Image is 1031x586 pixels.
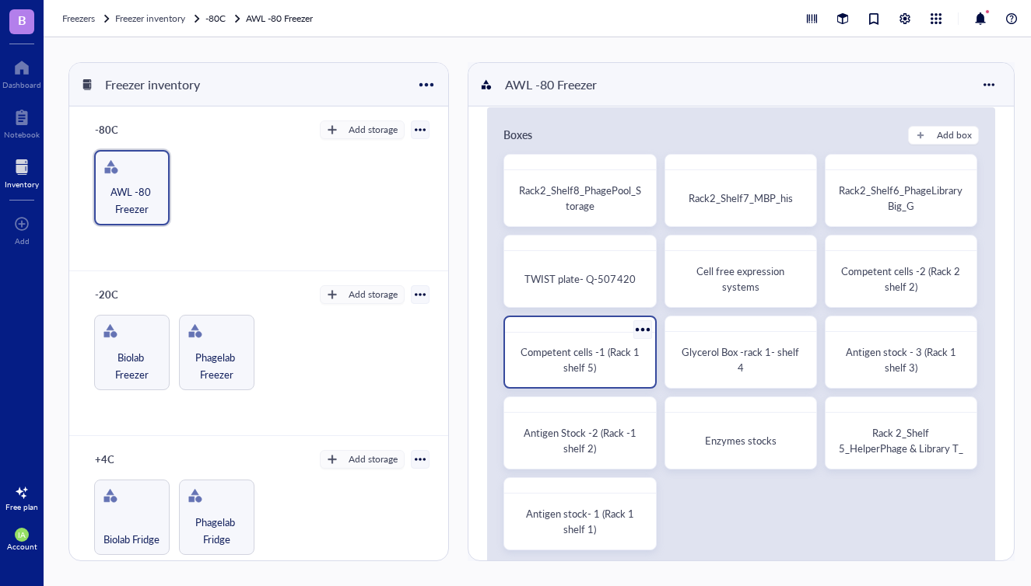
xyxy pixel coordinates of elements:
span: Biolab Fridge [103,531,160,548]
span: Freezer inventory [115,12,185,25]
div: Add [15,236,30,246]
div: -80C [88,119,181,141]
span: Glycerol Box -rack 1- shelf 4 [682,344,801,375]
span: Antigen stock- 1 (Rack 1 shelf 1) [526,506,636,536]
div: Free plan [5,502,38,511]
span: Phagelab Fridge [186,514,247,548]
a: Dashboard [2,55,41,89]
span: Antigen Stock -2 (Rack -1 shelf 2) [524,425,639,455]
span: Freezers [62,12,95,25]
span: AWL -80 Freezer [102,183,162,218]
div: +4C [88,448,181,470]
span: Enzymes stocks [705,433,777,448]
span: Rack2_Shelf6_PhageLibraryBig_G [839,183,963,213]
div: Add box [937,128,972,142]
button: Add storage [320,285,405,304]
span: Phagelab Freezer [186,349,247,383]
span: Antigen stock - 3 (Rack 1 shelf 3) [846,344,959,375]
button: Add storage [320,120,405,139]
span: B [18,10,26,30]
span: Competent cells -2 (Rack 2 shelf 2) [841,263,963,294]
span: Rack2_Shelf8_PhagePool_Storage [519,183,641,213]
span: Competent cells -1 (Rack 1 shelf 5) [521,344,642,375]
div: Add storage [349,452,398,466]
a: Freezer inventory [115,11,202,26]
a: Notebook [4,105,40,139]
div: Add storage [349,288,398,302]
div: Dashboard [2,80,41,89]
span: Cell free expression systems [696,263,787,294]
span: Biolab Freezer [101,349,163,383]
div: Add storage [349,123,398,137]
a: Freezers [62,11,112,26]
a: -80CAWL -80 Freezer [205,11,316,26]
div: -20C [88,284,181,305]
button: Add box [908,126,979,145]
div: Boxes [503,126,532,145]
button: Add storage [320,450,405,469]
span: TWIST plate- Q-507420 [524,271,635,286]
div: AWL -80 Freezer [498,72,604,98]
span: Rack 2_Shelf 5_HelperPhage & Library T_ [839,425,963,455]
span: Rack2_Shelf7_MBP_his [689,190,793,205]
div: Freezer inventory [98,72,207,98]
div: Account [7,542,37,551]
a: Inventory [5,155,39,189]
div: Notebook [4,130,40,139]
span: IA [18,530,26,539]
div: Inventory [5,180,39,189]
